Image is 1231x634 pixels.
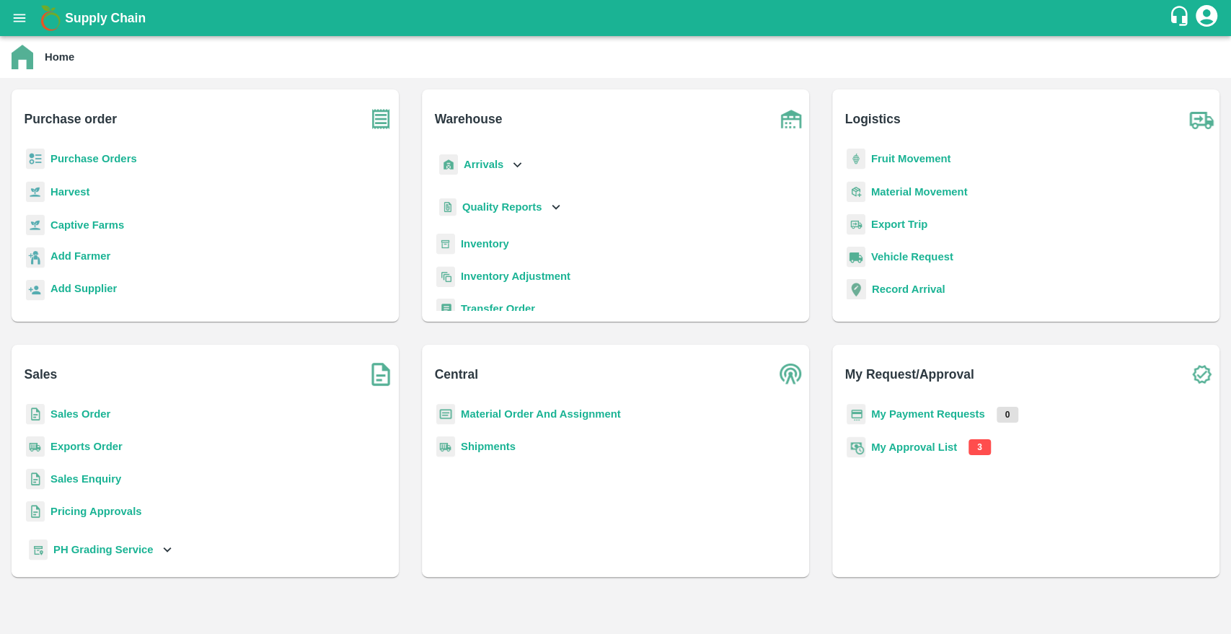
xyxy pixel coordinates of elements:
[847,149,865,169] img: fruit
[26,181,45,203] img: harvest
[65,11,146,25] b: Supply Chain
[26,501,45,522] img: sales
[1194,3,1219,33] div: account of current user
[871,408,985,420] a: My Payment Requests
[53,544,154,555] b: PH Grading Service
[26,436,45,457] img: shipments
[26,149,45,169] img: reciept
[461,303,535,314] a: Transfer Order
[1183,356,1219,392] img: check
[26,404,45,425] img: sales
[50,281,117,300] a: Add Supplier
[26,469,45,490] img: sales
[50,248,110,268] a: Add Farmer
[847,436,865,458] img: approval
[29,540,48,560] img: whTracker
[872,283,945,295] a: Record Arrival
[3,1,36,35] button: open drawer
[50,186,89,198] a: Harvest
[36,4,65,32] img: logo
[847,214,865,235] img: delivery
[436,436,455,457] img: shipments
[845,364,974,384] b: My Request/Approval
[847,247,865,268] img: vehicle
[50,441,123,452] a: Exports Order
[847,279,866,299] img: recordArrival
[26,214,45,236] img: harvest
[461,441,516,452] a: Shipments
[435,109,503,129] b: Warehouse
[436,234,455,255] img: whInventory
[50,219,124,231] a: Captive Farms
[50,250,110,262] b: Add Farmer
[969,439,991,455] p: 3
[871,153,951,164] a: Fruit Movement
[1183,101,1219,137] img: truck
[26,247,45,268] img: farmer
[50,506,141,517] a: Pricing Approvals
[461,408,621,420] a: Material Order And Assignment
[461,238,509,250] a: Inventory
[363,101,399,137] img: purchase
[50,153,137,164] a: Purchase Orders
[26,534,175,566] div: PH Grading Service
[50,473,121,485] a: Sales Enquiry
[997,407,1019,423] p: 0
[773,101,809,137] img: warehouse
[25,364,58,384] b: Sales
[45,51,74,63] b: Home
[436,149,526,181] div: Arrivals
[436,266,455,287] img: inventory
[26,280,45,301] img: supplier
[436,299,455,320] img: whTransfer
[461,270,570,282] a: Inventory Adjustment
[847,404,865,425] img: payment
[50,408,110,420] a: Sales Order
[25,109,117,129] b: Purchase order
[363,356,399,392] img: soSales
[439,198,456,216] img: qualityReport
[439,154,458,175] img: whArrival
[871,441,957,453] a: My Approval List
[871,186,968,198] a: Material Movement
[50,283,117,294] b: Add Supplier
[462,201,542,213] b: Quality Reports
[1168,5,1194,31] div: customer-support
[845,109,901,129] b: Logistics
[12,45,33,69] img: home
[436,193,564,222] div: Quality Reports
[871,219,927,230] a: Export Trip
[464,159,503,170] b: Arrivals
[65,8,1168,28] a: Supply Chain
[436,404,455,425] img: centralMaterial
[435,364,478,384] b: Central
[773,356,809,392] img: central
[871,251,953,263] a: Vehicle Request
[847,181,865,203] img: material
